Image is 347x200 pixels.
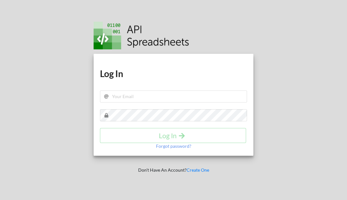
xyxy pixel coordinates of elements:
[89,167,258,173] p: Don't Have An Account?
[100,90,247,103] input: Your Email
[100,68,247,79] h1: Log In
[187,167,209,173] a: Create One
[156,143,191,149] p: Forgot password?
[94,22,189,49] img: Logo.png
